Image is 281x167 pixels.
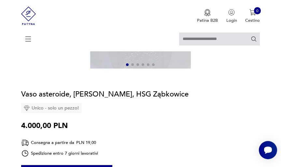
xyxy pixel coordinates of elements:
button: Login [226,9,237,23]
img: Icona del diamante [24,105,30,111]
button: Patina B2B [197,9,218,23]
font: Unico - solo un pezzo! [32,105,79,111]
font: 4.000,00 PLN [21,121,68,131]
font: Login [226,18,237,23]
img: Icona della medaglia [204,9,211,16]
font: Cestino [245,18,260,23]
img: Icona di consegna [21,139,29,147]
font: Consegna a partire da [31,140,74,146]
button: Ricerca [251,36,257,42]
img: Icona del carrello [249,9,256,16]
font: 0 [256,8,259,13]
iframe: Smartsupp widget button [259,141,277,159]
button: 0Cestino [245,9,260,23]
img: Icona utente [228,9,235,16]
a: Icona della medagliaPatina B2B [197,9,218,23]
font: PLN 19,00 [76,140,96,146]
font: Spedizione entro 7 giorni lavorativi [31,150,98,156]
font: Patina B2B [197,18,218,23]
font: Vaso asteroide, [PERSON_NAME], HSG Ząbkowice [21,89,189,99]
